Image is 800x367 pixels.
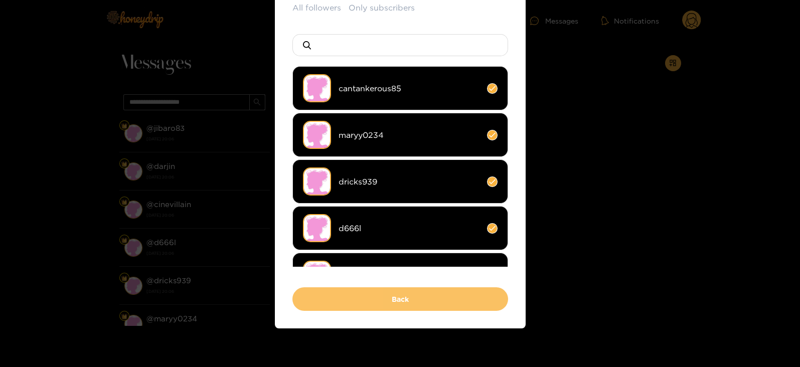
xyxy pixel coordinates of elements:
span: d666l [339,223,479,234]
span: dricks939 [339,176,479,188]
button: Only subscribers [349,2,415,14]
img: no-avatar.png [303,121,331,149]
img: no-avatar.png [303,167,331,196]
img: no-avatar.png [303,261,331,289]
img: no-avatar.png [303,74,331,102]
button: All followers [292,2,341,14]
button: Back [292,287,508,311]
span: cantankerous85 [339,83,479,94]
img: no-avatar.png [303,214,331,242]
span: maryy0234 [339,129,479,141]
